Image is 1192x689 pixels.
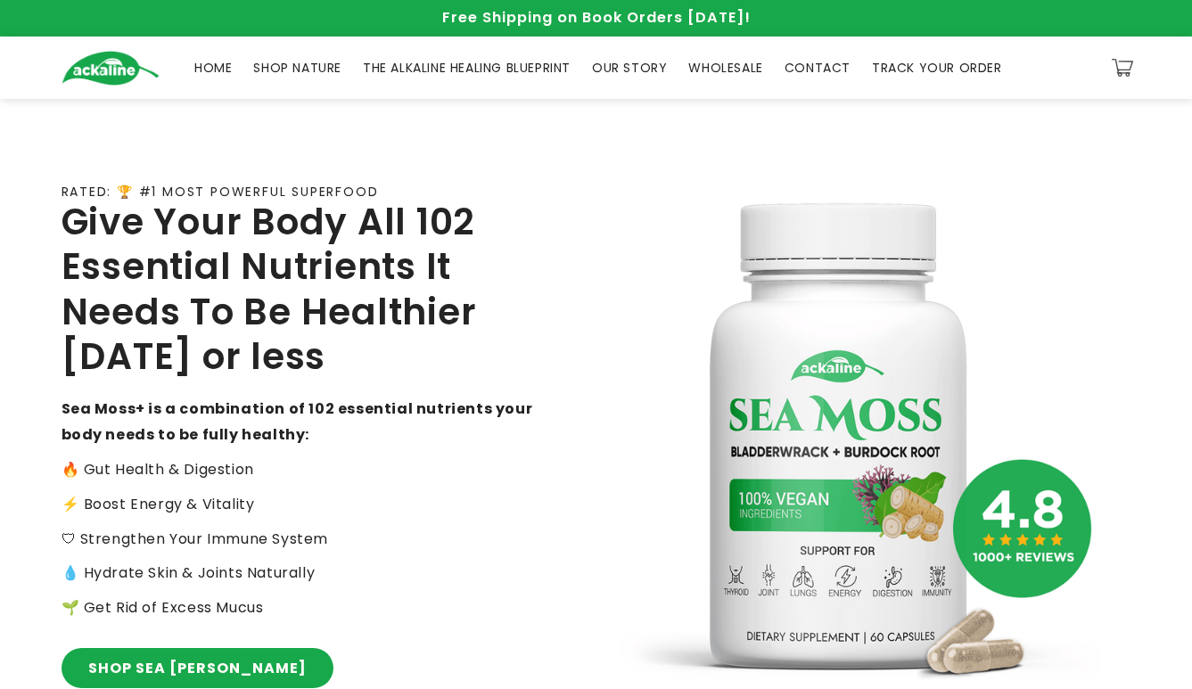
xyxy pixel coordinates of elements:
p: 💧 Hydrate Skin & Joints Naturally [62,561,534,586]
span: THE ALKALINE HEALING BLUEPRINT [363,60,571,76]
span: CONTACT [785,60,851,76]
span: SHOP NATURE [253,60,341,76]
span: WHOLESALE [688,60,762,76]
a: TRACK YOUR ORDER [861,49,1013,86]
span: HOME [194,60,232,76]
p: 🔥 Gut Health & Digestion [62,457,534,483]
a: SHOP NATURE [243,49,352,86]
span: TRACK YOUR ORDER [872,60,1002,76]
p: 🌱 Get Rid of Excess Mucus [62,595,534,621]
span: OUR STORY [592,60,667,76]
strong: Sea Moss+ is a combination of 102 essential nutrients your body needs to be fully healthy: [62,398,533,445]
a: SHOP SEA [PERSON_NAME] [62,648,333,688]
h2: Give Your Body All 102 Essential Nutrients It Needs To Be Healthier [DATE] or less [62,200,534,380]
a: WHOLESALE [678,49,773,86]
p: ⚡️ Boost Energy & Vitality [62,492,534,518]
span: Free Shipping on Book Orders [DATE]! [442,7,751,28]
img: Ackaline [62,51,160,86]
a: HOME [184,49,243,86]
a: CONTACT [774,49,861,86]
a: THE ALKALINE HEALING BLUEPRINT [352,49,581,86]
a: OUR STORY [581,49,678,86]
p: RATED: 🏆 #1 MOST POWERFUL SUPERFOOD [62,185,379,200]
p: 🛡 Strengthen Your Immune System [62,527,534,553]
